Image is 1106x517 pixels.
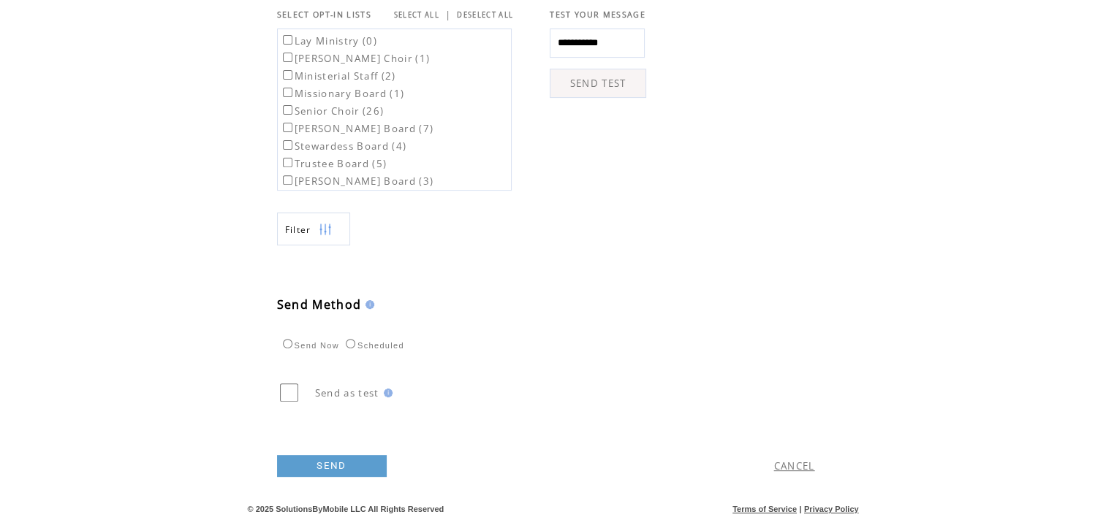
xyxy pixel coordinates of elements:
label: Stewardess Board (4) [280,139,407,153]
a: CANCEL [774,459,815,472]
input: Send Now [283,339,292,348]
input: Senior Choir (26) [283,105,292,115]
a: SEND TEST [550,69,646,98]
input: Scheduled [346,339,355,348]
label: [PERSON_NAME] Board (7) [280,122,434,135]
label: [PERSON_NAME] Board (3) [280,175,434,188]
a: Filter [277,212,350,245]
img: filters.png [319,213,332,246]
label: Trustee Board (5) [280,157,387,170]
span: | [445,8,451,21]
label: Send Now [279,341,339,350]
input: [PERSON_NAME] Board (3) [283,175,292,185]
a: Privacy Policy [804,505,859,513]
a: Terms of Service [732,505,797,513]
input: [PERSON_NAME] Choir (1) [283,53,292,62]
label: Scheduled [342,341,404,350]
label: Ministerial Staff (2) [280,69,396,83]
label: Missionary Board (1) [280,87,405,100]
span: © 2025 SolutionsByMobile LLC All Rights Reserved [248,505,444,513]
label: Senior Choir (26) [280,104,385,118]
label: [PERSON_NAME] Choir (1) [280,52,431,65]
img: help.gif [379,388,393,397]
img: help.gif [361,300,374,309]
input: Missionary Board (1) [283,88,292,97]
span: Send Method [277,296,362,313]
span: SELECT OPT-IN LISTS [277,9,371,20]
span: Send as test [315,386,379,399]
input: [PERSON_NAME] Board (7) [283,123,292,132]
a: SEND [277,455,387,477]
input: Ministerial Staff (2) [283,70,292,80]
label: Lay Ministry (0) [280,34,377,47]
span: | [799,505,801,513]
a: DESELECT ALL [457,10,513,20]
span: TEST YOUR MESSAGE [550,9,645,20]
input: Stewardess Board (4) [283,140,292,150]
input: Lay Ministry (0) [283,35,292,45]
input: Trustee Board (5) [283,158,292,167]
span: Show filters [285,223,311,236]
a: SELECT ALL [394,10,439,20]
